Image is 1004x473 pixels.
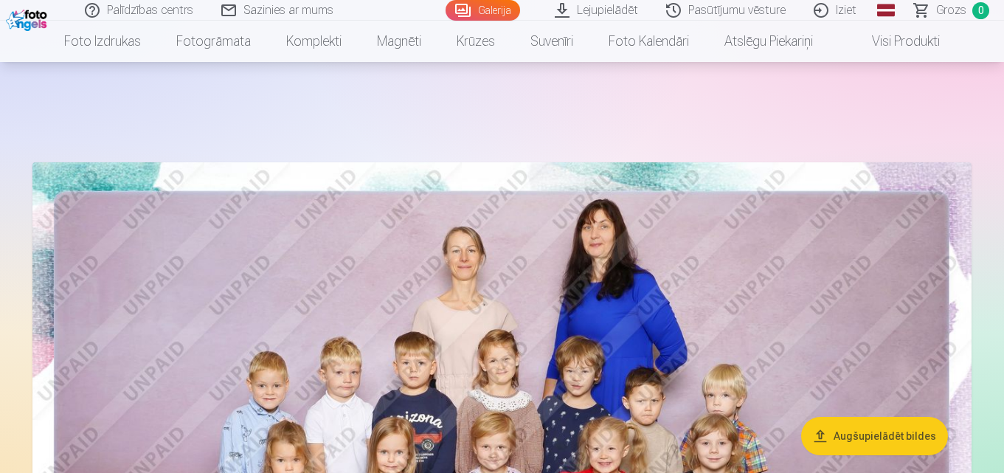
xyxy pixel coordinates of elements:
[359,21,439,62] a: Magnēti
[439,21,513,62] a: Krūzes
[6,6,51,31] img: /fa1
[159,21,269,62] a: Fotogrāmata
[936,1,966,19] span: Grozs
[46,21,159,62] a: Foto izdrukas
[831,21,958,62] a: Visi produkti
[972,2,989,19] span: 0
[707,21,831,62] a: Atslēgu piekariņi
[801,417,948,455] button: Augšupielādēt bildes
[269,21,359,62] a: Komplekti
[513,21,591,62] a: Suvenīri
[591,21,707,62] a: Foto kalendāri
